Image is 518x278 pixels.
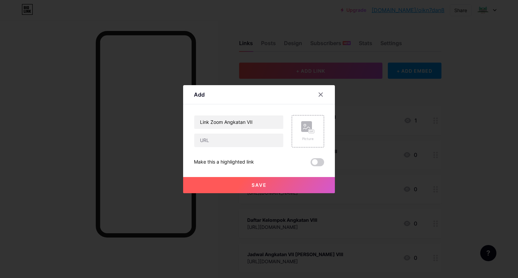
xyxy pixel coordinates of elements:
div: Add [194,91,205,99]
span: Save [252,182,267,188]
button: Save [183,177,335,193]
input: URL [194,134,283,147]
div: Picture [301,136,315,141]
div: Make this a highlighted link [194,158,254,166]
input: Title [194,115,283,129]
